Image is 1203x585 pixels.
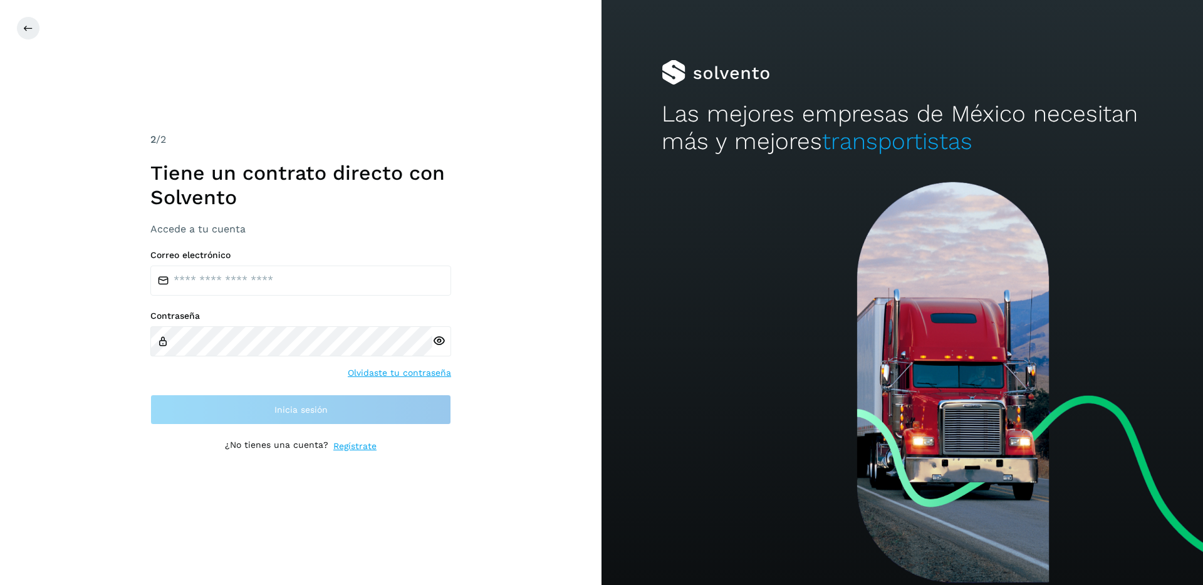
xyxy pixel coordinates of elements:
button: Inicia sesión [150,395,451,425]
label: Contraseña [150,311,451,321]
a: Olvidaste tu contraseña [348,366,451,380]
h2: Las mejores empresas de México necesitan más y mejores [662,100,1143,156]
a: Regístrate [333,440,377,453]
label: Correo electrónico [150,250,451,261]
p: ¿No tienes una cuenta? [225,440,328,453]
span: transportistas [822,128,972,155]
span: Inicia sesión [274,405,328,414]
div: /2 [150,132,451,147]
h3: Accede a tu cuenta [150,223,451,235]
h1: Tiene un contrato directo con Solvento [150,161,451,209]
span: 2 [150,133,156,145]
